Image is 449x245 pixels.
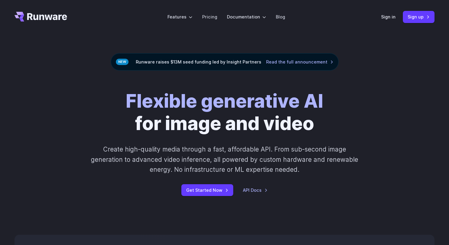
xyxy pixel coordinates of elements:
a: Sign in [381,13,396,20]
a: Go to / [14,12,67,21]
label: Documentation [227,13,266,20]
h1: for image and video [126,90,323,135]
p: Create high-quality media through a fast, affordable API. From sub-second image generation to adv... [90,144,359,175]
div: Runware raises $13M seed funding led by Insight Partners [111,53,339,70]
a: API Docs [243,187,268,194]
a: Sign up [403,11,435,23]
a: Get Started Now [181,184,233,196]
a: Blog [276,13,285,20]
label: Features [167,13,193,20]
a: Pricing [202,13,217,20]
strong: Flexible generative AI [126,90,323,112]
a: Read the full announcement [266,58,333,65]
